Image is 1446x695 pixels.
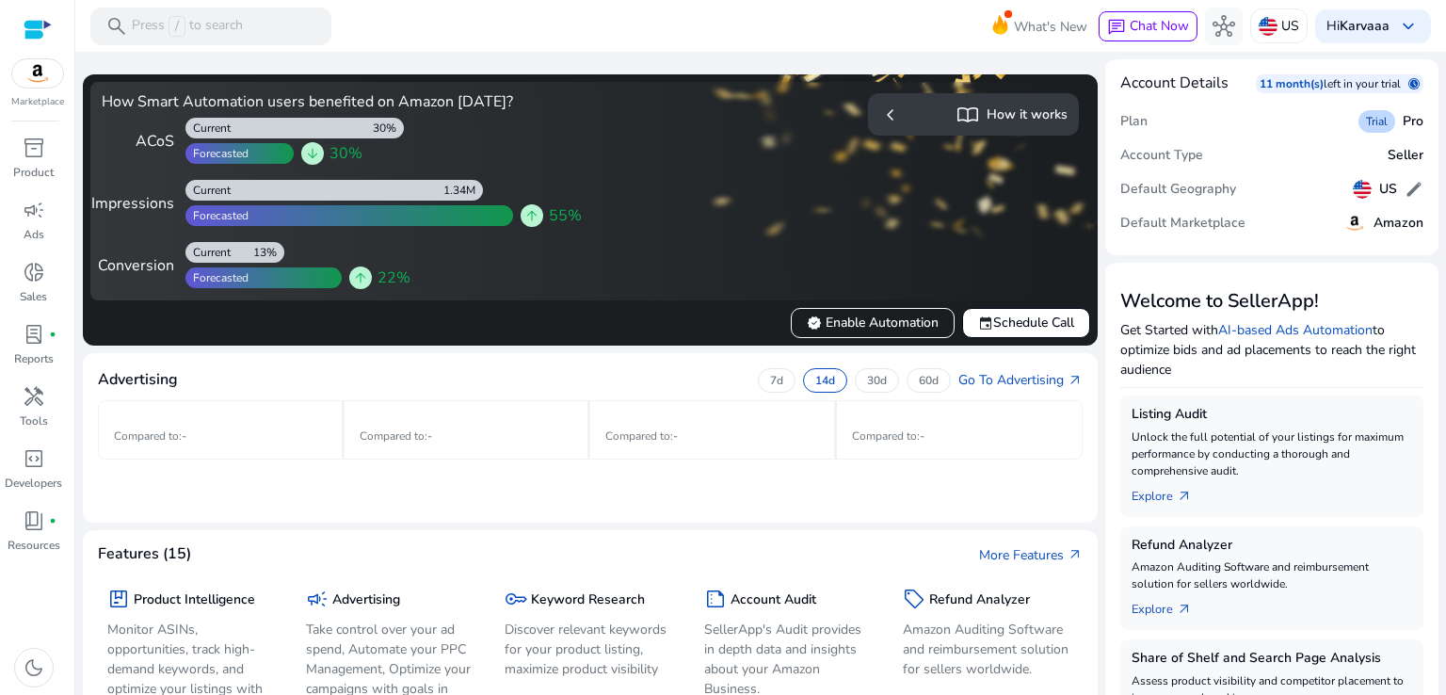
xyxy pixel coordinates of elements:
span: inventory_2 [23,137,45,159]
h5: How it works [987,107,1068,123]
span: donut_small [23,261,45,283]
span: - [427,428,432,444]
div: Current [185,183,231,198]
div: Forecasted [185,270,249,285]
span: 22% [378,267,410,289]
a: More Featuresarrow_outward [979,545,1083,565]
p: Product [13,164,54,181]
span: code_blocks [23,447,45,470]
b: Karvaaa [1340,17,1390,35]
span: arrow_upward [353,270,368,285]
span: edit [1405,180,1423,199]
h5: Share of Shelf and Search Page Analysis [1132,651,1412,667]
h5: Seller [1388,148,1423,164]
p: Compared to : [114,428,327,444]
span: campaign [23,199,45,221]
p: Compared to : [360,428,573,444]
div: 30% [373,121,404,136]
p: left in your trial [1324,76,1408,91]
h5: Default Geography [1120,182,1236,198]
span: sell [903,588,925,610]
span: arrow_outward [1177,489,1192,504]
span: - [182,428,186,444]
p: 14d [815,373,835,388]
p: Ads [24,226,44,243]
img: us.svg [1259,17,1277,36]
img: amazon.svg [12,59,63,88]
p: Developers [5,475,62,492]
span: event [978,315,993,331]
a: AI-based Ads Automation [1218,321,1373,339]
h5: Keyword Research [531,592,645,608]
a: Explorearrow_outward [1132,479,1207,506]
span: arrow_outward [1068,547,1083,562]
p: Sales [20,288,47,305]
h5: Refund Analyzer [929,592,1030,608]
span: / [169,16,185,37]
span: 55% [549,204,582,227]
p: 60d [919,373,939,388]
h4: Account Details [1120,74,1229,92]
h5: Account Type [1120,148,1203,164]
h5: US [1379,182,1397,198]
span: Trial [1366,114,1388,129]
span: handyman [23,385,45,408]
h5: Plan [1120,114,1148,130]
span: search [105,15,128,38]
p: Hi [1326,20,1390,33]
span: Chat Now [1130,17,1189,35]
h5: Default Marketplace [1120,216,1245,232]
h5: Account Audit [731,592,816,608]
span: keyboard_arrow_down [1397,15,1420,38]
span: campaign [306,588,329,610]
span: verified [807,315,822,331]
div: Current [185,121,231,136]
p: Amazon Auditing Software and reimbursement solution for sellers worldwide. [903,620,1073,679]
p: 7d [770,373,783,388]
h4: Features (15) [98,545,191,563]
button: hub [1205,8,1243,45]
p: Unlock the full potential of your listings for maximum performance by conducting a thorough and c... [1132,428,1412,479]
span: book_4 [23,509,45,532]
p: Tools [20,412,48,429]
h5: Refund Analyzer [1132,538,1412,554]
button: verifiedEnable Automation [791,308,955,338]
a: Explorearrow_outward [1132,592,1207,619]
span: chevron_left [879,104,902,126]
span: - [673,428,678,444]
div: Forecasted [185,208,249,223]
div: 13% [253,245,284,260]
span: key [505,588,527,610]
span: What's New [1014,10,1087,43]
p: Reports [14,350,54,367]
span: Schedule Call [978,313,1074,332]
span: chat [1107,18,1126,37]
span: lab_profile [23,323,45,346]
span: dark_mode [23,656,45,679]
p: 30d [867,373,887,388]
p: 11 month(s) [1260,76,1324,91]
p: Amazon Auditing Software and reimbursement solution for sellers worldwide. [1132,558,1412,592]
img: us.svg [1353,180,1372,199]
span: 30% [329,142,362,165]
p: Discover relevant keywords for your product listing, maximize product visibility [505,620,675,679]
h5: Pro [1403,114,1423,130]
span: - [920,428,924,444]
span: hub [1213,15,1235,38]
span: arrow_outward [1177,602,1192,617]
span: fiber_manual_record [49,517,56,525]
div: 1.34M [443,183,483,198]
div: Impressions [102,192,174,215]
span: arrow_outward [1068,373,1083,388]
button: eventSchedule Call [962,308,1090,338]
div: Current [185,245,231,260]
h4: Advertising [98,371,178,389]
h3: Welcome to SellerApp! [1120,290,1423,313]
p: Compared to : [605,428,819,444]
span: summarize [704,588,727,610]
img: amazon.svg [1343,212,1366,234]
span: schedule [1408,78,1420,89]
span: import_contacts [956,104,979,126]
p: Press to search [132,16,243,37]
h5: Listing Audit [1132,407,1412,423]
